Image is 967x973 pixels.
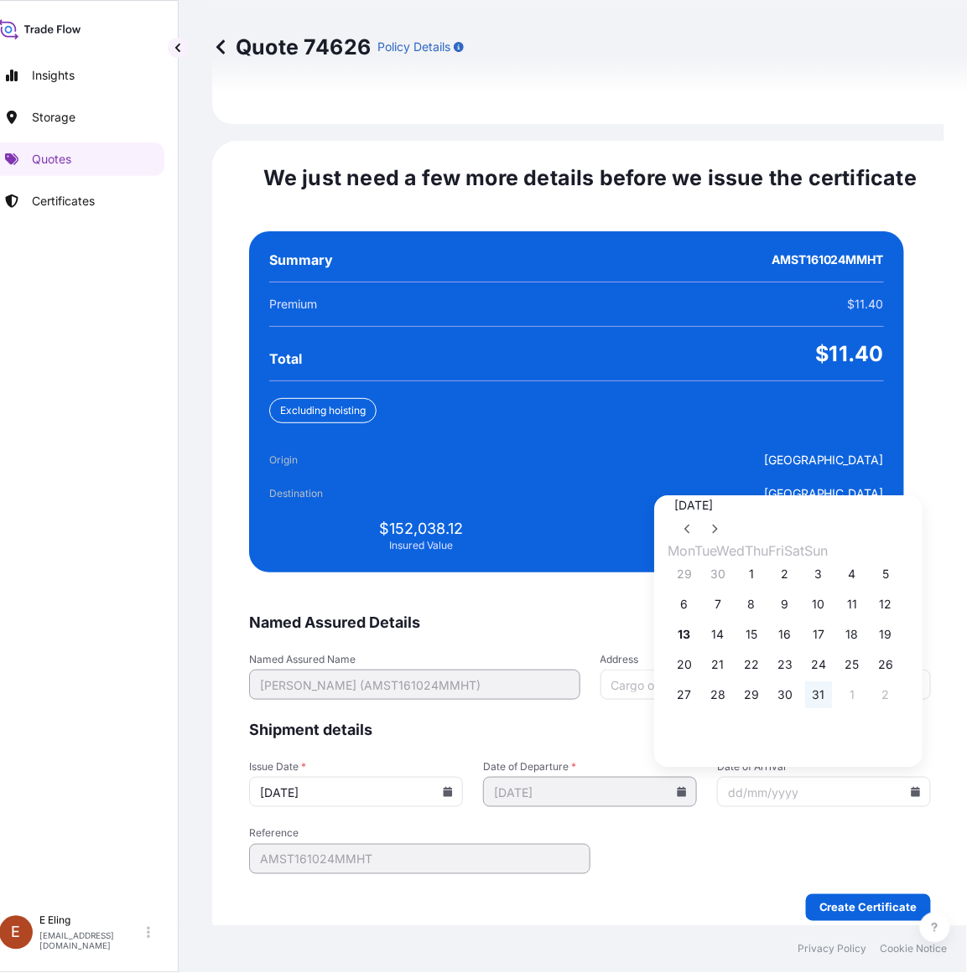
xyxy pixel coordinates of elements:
[39,914,143,928] p: E Eling
[816,340,884,367] span: $11.40
[881,943,948,956] a: Cookie Notice
[764,485,884,502] span: [GEOGRAPHIC_DATA]
[717,543,746,560] span: Wednesday
[675,496,903,516] div: [DATE]
[772,592,799,618] button: 9
[269,485,363,502] span: Destination
[32,151,71,168] p: Quotes
[772,622,799,649] button: 16
[705,622,732,649] button: 14
[806,682,833,709] button: 31
[672,682,699,709] button: 27
[739,562,766,588] button: 1
[483,760,697,774] span: Date of Departure
[873,592,900,618] button: 12
[806,622,833,649] button: 17
[12,924,21,941] span: E
[873,652,900,679] button: 26
[249,827,590,841] span: Reference
[249,653,580,666] span: Named Assured Name
[819,899,918,916] p: Create Certificate
[873,622,900,649] button: 19
[672,592,699,618] button: 6
[672,562,699,588] button: 29
[269,350,302,367] span: Total
[32,193,95,210] p: Certificates
[705,592,732,618] button: 7
[848,296,884,313] span: $11.40
[249,720,931,740] span: Shipment details
[249,844,590,874] input: Your internal reference
[772,682,799,709] button: 30
[746,543,769,560] span: Thursday
[377,39,450,55] p: Policy Details
[269,251,333,268] span: Summary
[269,296,317,313] span: Premium
[212,34,371,60] p: Quote 74626
[269,452,363,468] span: Origin
[249,613,931,633] span: Named Assured Details
[263,164,918,191] span: We just need a few more details before we issue the certificate
[379,519,463,539] span: $152,038.12
[717,777,931,807] input: dd/mm/yyyy
[840,682,866,709] button: 1
[840,592,866,618] button: 11
[39,931,143,951] p: [EMAIL_ADDRESS][DOMAIN_NAME]
[806,894,931,921] button: Create Certificate
[798,943,867,956] a: Privacy Policy
[873,682,900,709] button: 2
[32,67,75,84] p: Insights
[672,622,699,649] button: 13
[249,760,463,774] span: Issue Date
[705,562,732,588] button: 30
[769,543,785,560] span: Friday
[600,653,932,666] span: Address
[249,777,463,807] input: dd/mm/yyyy
[483,777,697,807] input: dd/mm/yyyy
[668,543,695,560] span: Monday
[772,562,799,588] button: 2
[739,682,766,709] button: 29
[739,592,766,618] button: 8
[600,670,932,700] input: Cargo owner address
[32,109,75,126] p: Storage
[705,682,732,709] button: 28
[805,543,829,560] span: Sunday
[772,251,884,268] span: AMST161024MMHT
[764,452,884,468] span: [GEOGRAPHIC_DATA]
[772,652,799,679] button: 23
[672,652,699,679] button: 20
[840,622,866,649] button: 18
[806,562,833,588] button: 3
[269,398,377,423] div: Excluding hoisting
[806,592,833,618] button: 10
[840,652,866,679] button: 25
[806,652,833,679] button: 24
[873,562,900,588] button: 5
[705,652,732,679] button: 21
[695,543,717,560] span: Tuesday
[840,562,866,588] button: 4
[739,652,766,679] button: 22
[785,543,805,560] span: Saturday
[739,622,766,649] button: 15
[389,539,453,552] span: Insured Value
